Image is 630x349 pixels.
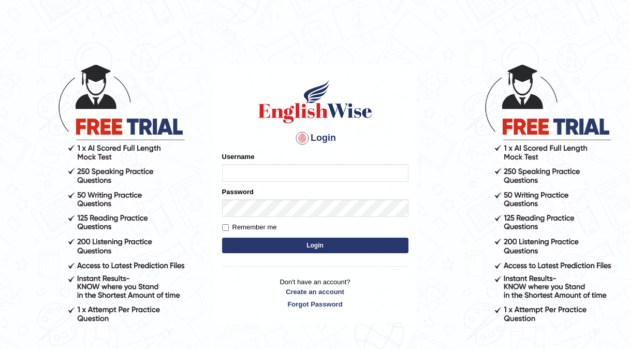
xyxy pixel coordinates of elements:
a: Create an account [222,287,408,297]
h4: Login [222,130,408,147]
input: Remember me [222,224,229,231]
label: Remember me [222,222,277,232]
label: Username [222,152,255,162]
label: Password [222,187,254,197]
p: Don't have an account? [222,277,408,309]
button: Login [222,238,408,253]
img: Logo of English Wise sign in for intelligent practice with AI [256,78,374,125]
a: Forgot Password [222,299,408,309]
